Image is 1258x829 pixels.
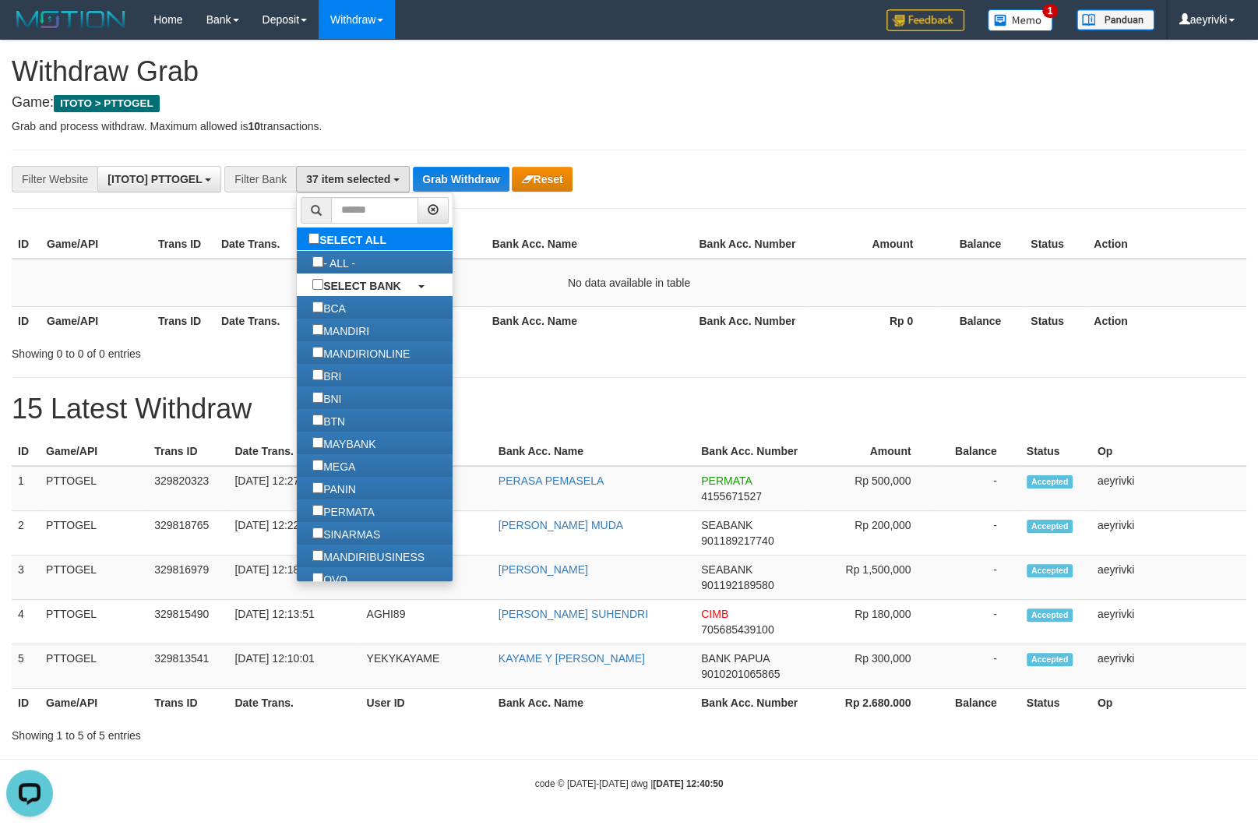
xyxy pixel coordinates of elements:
[653,778,723,789] strong: [DATE] 12:40:50
[40,511,148,556] td: PTTOGEL
[312,505,323,516] input: PERMATA
[701,563,752,576] span: SEABANK
[499,608,648,620] a: [PERSON_NAME] SUHENDRI
[12,118,1246,134] p: Grab and process withdraw. Maximum allowed is transactions.
[297,273,453,296] a: SELECT BANK
[148,689,228,718] th: Trans ID
[248,120,260,132] strong: 10
[312,414,323,425] input: BTN
[1091,556,1246,600] td: aeyrivki
[297,364,357,386] label: BRI
[692,306,804,335] th: Bank Acc. Number
[40,437,148,466] th: Game/API
[148,644,228,689] td: 329813541
[1027,609,1073,622] span: Accepted
[535,778,724,789] small: code © [DATE]-[DATE] dwg |
[1091,437,1246,466] th: Op
[228,644,360,689] td: [DATE] 12:10:01
[701,579,773,591] span: Copy 901192189580 to clipboard
[12,8,130,31] img: MOTION_logo.png
[306,173,390,185] span: 37 item selected
[297,228,402,250] label: SELECT ALL
[1077,9,1154,30] img: panduan.png
[312,302,323,312] input: BCA
[512,167,572,192] button: Reset
[804,306,936,335] th: Rp 0
[297,386,357,409] label: BNI
[312,324,323,335] input: MANDIRI
[12,230,41,259] th: ID
[296,166,410,192] button: 37 item selected
[936,230,1024,259] th: Balance
[1027,653,1073,666] span: Accepted
[152,306,215,335] th: Trans ID
[1024,230,1087,259] th: Status
[312,347,323,358] input: MANDIRIONLINE
[297,522,396,545] label: SINARMAS
[12,689,40,718] th: ID
[54,95,160,112] span: ITOTO > PTTOGEL
[297,432,391,454] label: MAYBANK
[1091,644,1246,689] td: aeyrivki
[701,519,752,531] span: SEABANK
[228,466,360,511] td: [DATE] 12:27:11
[805,511,934,556] td: Rp 200,000
[215,306,351,335] th: Date Trans.
[934,689,1020,718] th: Balance
[486,306,693,335] th: Bank Acc. Name
[40,600,148,644] td: PTTOGEL
[312,550,323,561] input: MANDIRIBUSINESS
[148,466,228,511] td: 329820323
[312,392,323,403] input: BNI
[934,556,1020,600] td: -
[215,230,351,259] th: Date Trans.
[805,600,934,644] td: Rp 180,000
[12,393,1246,425] h1: 15 Latest Withdraw
[228,600,360,644] td: [DATE] 12:13:51
[228,556,360,600] td: [DATE] 12:18:10
[934,644,1020,689] td: -
[701,534,773,547] span: Copy 901189217740 to clipboard
[40,689,148,718] th: Game/API
[934,437,1020,466] th: Balance
[701,474,752,487] span: PERMATA
[1087,306,1246,335] th: Action
[312,573,323,584] input: OVO
[805,466,934,511] td: Rp 500,000
[12,511,40,556] td: 2
[12,306,41,335] th: ID
[701,623,773,636] span: Copy 705685439100 to clipboard
[934,466,1020,511] td: -
[886,9,964,31] img: Feedback.jpg
[805,644,934,689] td: Rp 300,000
[12,721,513,743] div: Showing 1 to 5 of 5 entries
[297,545,440,567] label: MANDIRIBUSINESS
[934,511,1020,556] td: -
[701,668,780,680] span: Copy 9010201065865 to clipboard
[805,689,934,718] th: Rp 2.680.000
[297,296,361,319] label: BCA
[297,567,363,590] label: OVO
[499,563,588,576] a: [PERSON_NAME]
[228,437,360,466] th: Date Trans.
[988,9,1053,31] img: Button%20Memo.svg
[12,340,513,362] div: Showing 0 to 0 of 0 entries
[6,6,53,53] button: Open LiveChat chat widget
[297,477,372,499] label: PANIN
[224,166,296,192] div: Filter Bank
[297,499,390,522] label: PERMATA
[1027,475,1073,489] span: Accepted
[695,437,805,466] th: Bank Acc. Number
[1027,564,1073,577] span: Accepted
[1091,600,1246,644] td: aeyrivki
[361,600,492,644] td: AGHI89
[148,437,228,466] th: Trans ID
[805,556,934,600] td: Rp 1,500,000
[308,233,319,244] input: SELECT ALL
[1091,466,1246,511] td: aeyrivki
[312,369,323,380] input: BRI
[1087,230,1246,259] th: Action
[805,437,934,466] th: Amount
[12,259,1246,307] td: No data available in table
[1027,520,1073,533] span: Accepted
